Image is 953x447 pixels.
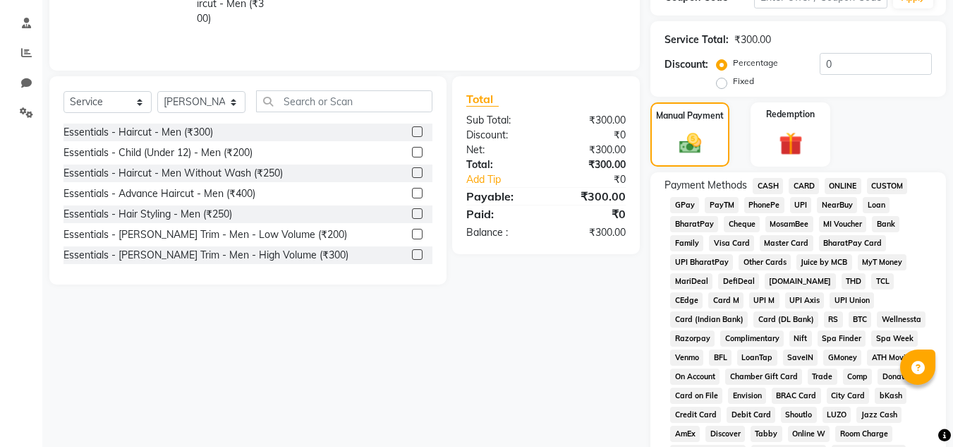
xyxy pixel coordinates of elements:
span: Other Cards [739,254,791,270]
div: Essentials - Child (Under 12) - Men (₹200) [63,145,253,160]
div: ₹300.00 [546,157,636,172]
span: Nift [789,330,812,347]
span: PayTM [705,197,739,213]
div: Net: [456,143,546,157]
span: UPI [790,197,812,213]
div: ₹300.00 [546,143,636,157]
span: MosamBee [765,216,813,232]
span: BharatPay [670,216,718,232]
div: Discount: [664,57,708,72]
span: Complimentary [720,330,784,347]
label: Manual Payment [656,109,724,122]
div: Essentials - Hair Styling - Men (₹250) [63,207,232,222]
span: Visa Card [709,235,754,251]
label: Fixed [733,75,754,88]
span: Master Card [760,235,813,251]
span: Family [670,235,703,251]
span: Chamber Gift Card [725,369,802,385]
span: RS [824,311,843,328]
span: Wellnessta [877,311,925,328]
span: DefiDeal [718,273,759,290]
span: Razorpay [670,330,715,347]
img: _cash.svg [672,131,708,156]
span: Card on File [670,388,722,404]
span: Card (Indian Bank) [670,311,748,328]
span: Donation [878,369,919,385]
div: Discount: [456,128,546,143]
span: CARD [789,178,819,194]
span: LoanTap [737,350,777,366]
div: ₹300.00 [546,188,636,205]
span: PhonePe [744,197,784,213]
label: Percentage [733,56,778,69]
span: Spa Finder [818,330,866,347]
span: Card M [708,292,743,309]
div: ₹0 [546,128,636,143]
span: ONLINE [825,178,861,194]
span: Shoutlo [781,407,817,423]
span: Comp [843,369,873,385]
span: BRAC Card [772,388,821,404]
span: GPay [670,197,699,213]
span: TCL [871,273,894,290]
span: THD [842,273,866,290]
div: Essentials - Advance Haircut - Men (₹400) [63,186,255,201]
label: Redemption [766,108,815,121]
span: Jazz Cash [856,407,902,423]
span: Trade [808,369,837,385]
div: Service Total: [664,32,729,47]
div: ₹300.00 [734,32,771,47]
span: UPI Axis [785,292,825,309]
div: Essentials - Haircut - Men Without Wash (₹250) [63,166,283,181]
span: Tabby [751,426,782,442]
span: Debit Card [727,407,775,423]
span: On Account [670,369,720,385]
span: bKash [875,388,906,404]
img: _gift.svg [772,129,810,158]
span: NearBuy [817,197,857,213]
span: Discover [705,426,745,442]
input: Search or Scan [256,90,432,112]
span: SaveIN [783,350,818,366]
span: Juice by MCB [796,254,852,270]
div: Paid: [456,205,546,222]
span: Card (DL Bank) [753,311,818,328]
span: Envision [728,388,766,404]
span: CASH [753,178,783,194]
span: BFL [709,350,732,366]
span: UPI Union [830,292,874,309]
span: [DOMAIN_NAME] [765,273,836,290]
span: City Card [827,388,870,404]
span: Credit Card [670,407,721,423]
div: Essentials - [PERSON_NAME] Trim - Men - High Volume (₹300) [63,248,348,263]
div: Sub Total: [456,113,546,128]
span: Bank [872,216,899,232]
span: Room Charge [835,426,892,442]
span: Cheque [724,216,760,232]
div: Balance : [456,225,546,240]
span: Spa Week [871,330,918,347]
span: GMoney [823,350,861,366]
span: UPI BharatPay [670,254,733,270]
div: Essentials - [PERSON_NAME] Trim - Men - Low Volume (₹200) [63,227,347,242]
span: CUSTOM [867,178,908,194]
span: MyT Money [858,254,907,270]
span: Payment Methods [664,178,747,193]
div: ₹300.00 [546,225,636,240]
div: Total: [456,157,546,172]
span: MI Voucher [819,216,867,232]
span: Loan [863,197,890,213]
span: UPI M [749,292,779,309]
span: Venmo [670,350,703,366]
span: ATH Movil [867,350,912,366]
a: Add Tip [456,172,561,187]
div: Payable: [456,188,546,205]
span: Online W [788,426,830,442]
span: BharatPay Card [819,235,887,251]
span: Total [466,92,499,107]
div: ₹0 [562,172,637,187]
div: ₹300.00 [546,113,636,128]
span: LUZO [823,407,851,423]
span: AmEx [670,426,700,442]
span: BTC [849,311,872,328]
